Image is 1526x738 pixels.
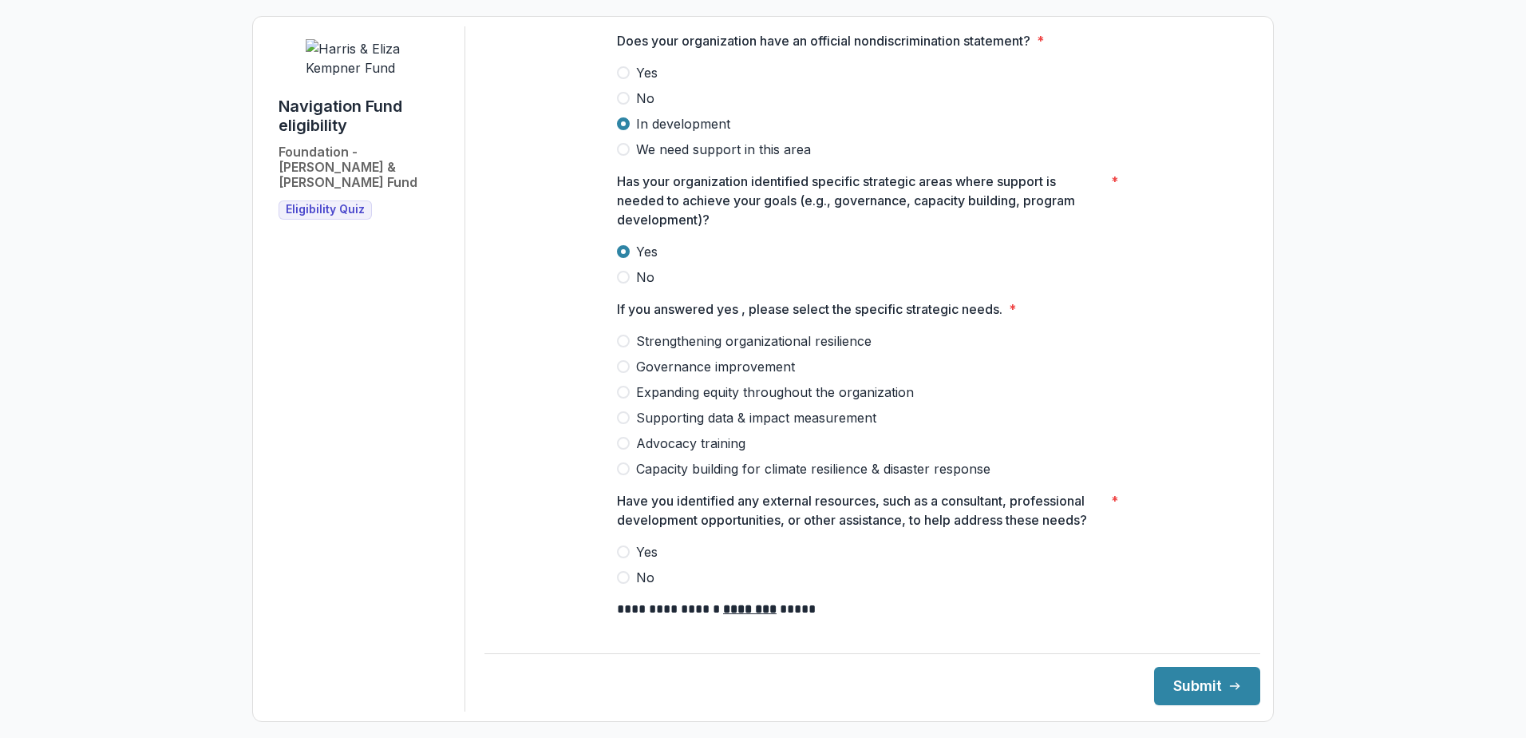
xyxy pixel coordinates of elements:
button: Submit [1154,667,1260,705]
span: Governance improvement [636,357,795,376]
span: Yes [636,63,658,82]
span: We need support in this area [636,140,811,159]
span: In development [636,114,730,133]
p: Does your organization have an official nondiscrimination statement? [617,31,1030,50]
span: No [636,268,654,287]
span: No [636,89,654,108]
h2: Foundation - [PERSON_NAME] & [PERSON_NAME] Fund [279,145,452,191]
span: Yes [636,542,658,561]
p: Has your organization identified specific strategic areas where support is needed to achieve your... [617,172,1105,229]
span: Yes [636,242,658,261]
h1: Navigation Fund eligibility [279,97,452,135]
span: Supporting data & impact measurement [636,408,876,427]
p: Have you identified any external resources, such as a consultant, professional development opport... [617,491,1105,530]
span: Capacity building for climate resilience & disaster response [636,459,990,478]
span: No [636,568,654,587]
span: Eligibility Quiz [286,203,365,216]
span: Advocacy training [636,434,745,453]
img: Harris & Eliza Kempner Fund [306,39,425,77]
span: Expanding equity throughout the organization [636,383,914,402]
p: If you answered yes , please select the specific strategic needs. [617,300,1002,319]
span: Strengthening organizational resilience [636,331,872,351]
